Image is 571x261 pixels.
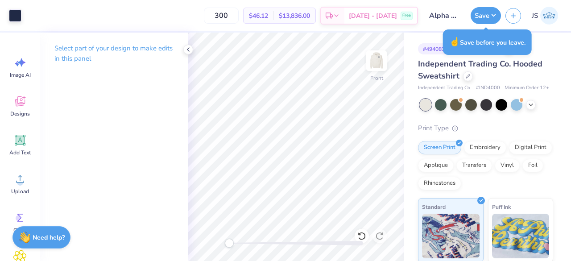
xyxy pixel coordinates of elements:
span: Add Text [9,149,31,156]
div: Accessibility label [225,239,234,248]
img: Puff Ink [492,214,550,258]
span: Designs [10,110,30,117]
a: JS [528,7,562,25]
span: # IND4000 [476,84,500,92]
div: # 494083A [418,43,454,54]
div: Front [370,74,383,82]
div: Digital Print [509,141,552,154]
span: JS [532,11,538,21]
strong: Need help? [33,233,65,242]
div: Vinyl [495,159,520,172]
span: Upload [11,188,29,195]
div: Embroidery [464,141,506,154]
span: Image AI [10,71,31,79]
span: [DATE] - [DATE] [349,11,397,21]
span: Puff Ink [492,202,511,211]
input: – – [204,8,239,24]
img: Front [368,52,385,70]
div: Transfers [456,159,492,172]
span: $46.12 [249,11,268,21]
span: ☝️ [449,36,460,48]
span: $13,836.00 [279,11,310,21]
input: Untitled Design [422,7,466,25]
div: Save before you leave. [443,29,532,55]
div: Foil [522,159,543,172]
p: Select part of your design to make edits in this panel [54,43,174,64]
span: Independent Trading Co. Hooded Sweatshirt [418,58,542,81]
div: Rhinestones [418,177,461,190]
span: Free [402,12,411,19]
span: Minimum Order: 12 + [505,84,549,92]
div: Print Type [418,123,553,133]
span: Standard [422,202,446,211]
img: Julia Steele [540,7,558,25]
button: Save [471,7,501,24]
div: Screen Print [418,141,461,154]
span: Independent Trading Co. [418,84,472,92]
img: Standard [422,214,480,258]
div: Applique [418,159,454,172]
